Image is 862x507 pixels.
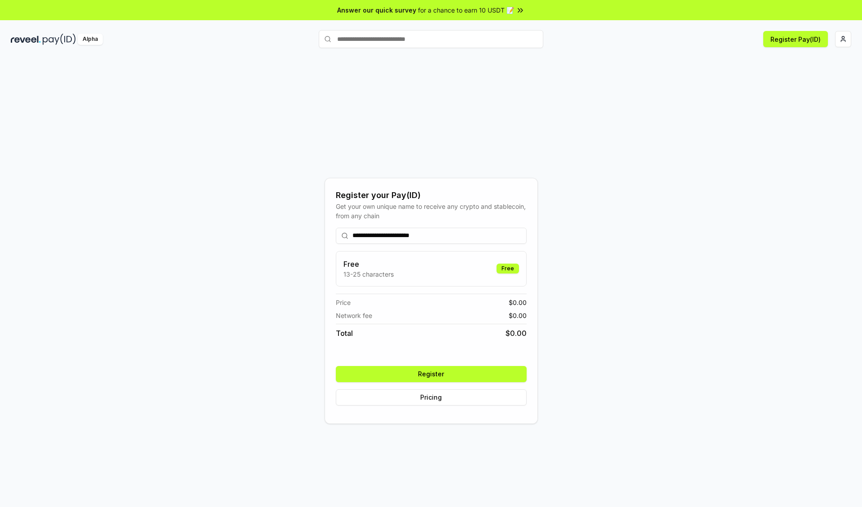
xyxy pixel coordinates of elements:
[343,259,394,269] h3: Free
[343,269,394,279] p: 13-25 characters
[509,298,527,307] span: $ 0.00
[11,34,41,45] img: reveel_dark
[336,328,353,339] span: Total
[336,389,527,406] button: Pricing
[506,328,527,339] span: $ 0.00
[336,202,527,220] div: Get your own unique name to receive any crypto and stablecoin, from any chain
[43,34,76,45] img: pay_id
[78,34,103,45] div: Alpha
[336,298,351,307] span: Price
[337,5,416,15] span: Answer our quick survey
[418,5,514,15] span: for a chance to earn 10 USDT 📝
[497,264,519,273] div: Free
[509,311,527,320] span: $ 0.00
[336,189,527,202] div: Register your Pay(ID)
[336,366,527,382] button: Register
[336,311,372,320] span: Network fee
[763,31,828,47] button: Register Pay(ID)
